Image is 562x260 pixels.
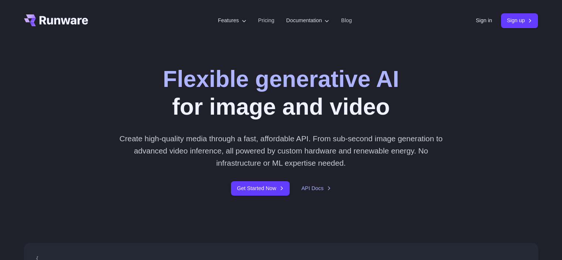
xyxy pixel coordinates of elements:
[218,16,246,25] label: Features
[116,132,446,169] p: Create high-quality media through a fast, affordable API. From sub-second image generation to adv...
[302,184,331,193] a: API Docs
[258,16,275,25] a: Pricing
[163,65,399,121] h1: for image and video
[341,16,352,25] a: Blog
[476,16,492,25] a: Sign in
[231,181,289,196] a: Get Started Now
[286,16,330,25] label: Documentation
[24,14,88,26] a: Go to /
[163,66,399,92] strong: Flexible generative AI
[501,13,538,28] a: Sign up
